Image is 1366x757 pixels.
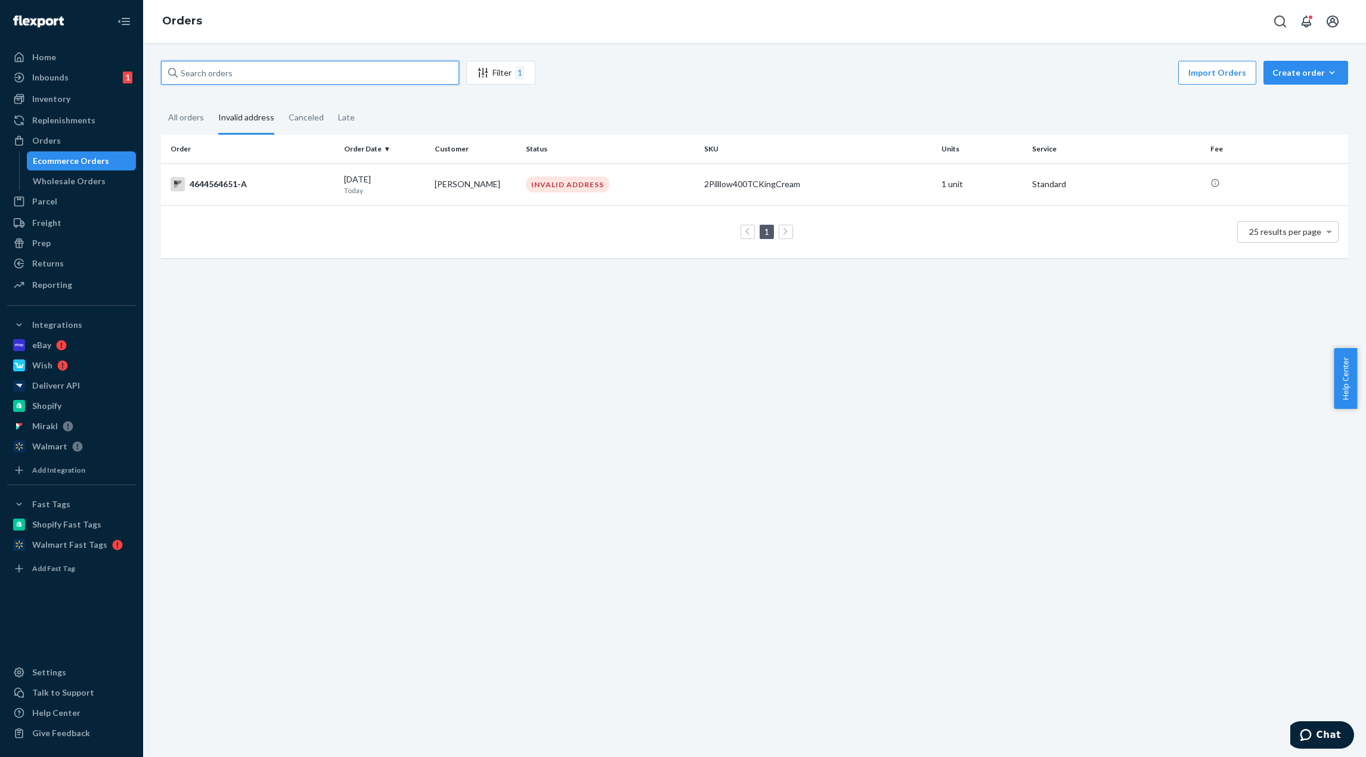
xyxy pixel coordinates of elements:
[1178,61,1256,85] button: Import Orders
[153,4,212,39] ol: breadcrumbs
[1263,61,1348,85] button: Create order
[515,66,525,80] div: 1
[32,563,75,573] div: Add Fast Tag
[1249,227,1321,237] span: 25 results per page
[1321,10,1345,33] button: Open account menu
[27,172,137,191] a: Wholesale Orders
[32,440,67,452] div: Walmart
[704,178,932,190] div: 2Pilllow400TCKingCream
[7,254,136,273] a: Returns
[32,339,51,351] div: eBay
[1334,348,1357,409] button: Help Center
[7,535,136,554] a: Walmart Fast Tags
[32,465,85,475] div: Add Integration
[7,724,136,743] button: Give Feedback
[33,155,109,167] div: Ecommerce Orders
[32,519,101,530] div: Shopify Fast Tags
[32,237,51,249] div: Prep
[32,380,80,392] div: Deliverr API
[762,227,772,237] a: Page 1 is your current page
[33,175,106,187] div: Wholesale Orders
[7,515,136,534] a: Shopify Fast Tags
[7,111,136,130] a: Replenishments
[1027,135,1206,163] th: Service
[123,72,132,83] div: 1
[7,495,136,514] button: Fast Tags
[13,15,64,27] img: Flexport logo
[32,93,70,105] div: Inventory
[1272,67,1339,79] div: Create order
[937,135,1028,163] th: Units
[32,666,66,678] div: Settings
[7,192,136,211] a: Parcel
[466,61,535,85] button: Filter
[1206,135,1348,163] th: Fee
[32,257,64,269] div: Returns
[32,687,94,699] div: Talk to Support
[32,319,82,331] div: Integrations
[112,10,136,33] button: Close Navigation
[467,66,535,80] div: Filter
[7,559,136,578] a: Add Fast Tag
[7,376,136,395] a: Deliverr API
[32,196,57,207] div: Parcel
[7,683,136,702] button: Talk to Support
[162,14,202,27] a: Orders
[344,173,426,196] div: [DATE]
[7,663,136,682] a: Settings
[289,102,324,133] div: Canceled
[32,114,95,126] div: Replenishments
[7,89,136,108] a: Inventory
[32,539,107,551] div: Walmart Fast Tags
[7,275,136,294] a: Reporting
[339,135,430,163] th: Order Date
[7,68,136,87] a: Inbounds1
[7,336,136,355] a: eBay
[32,498,70,510] div: Fast Tags
[521,135,699,163] th: Status
[7,417,136,436] a: Mirakl
[338,102,355,133] div: Late
[161,135,339,163] th: Order
[171,177,334,191] div: 4644564651-A
[7,461,136,480] a: Add Integration
[218,102,274,135] div: Invalid address
[32,400,61,412] div: Shopify
[7,315,136,334] button: Integrations
[7,234,136,253] a: Prep
[32,135,61,147] div: Orders
[7,703,136,722] a: Help Center
[7,48,136,67] a: Home
[32,51,56,63] div: Home
[526,176,609,193] div: INVALID ADDRESS
[937,163,1028,205] td: 1 unit
[32,279,72,291] div: Reporting
[161,61,459,85] input: Search orders
[7,396,136,415] a: Shopify
[699,135,937,163] th: SKU
[7,356,136,375] a: Wish
[7,131,136,150] a: Orders
[1290,721,1354,751] iframe: Opens a widget where you can chat to one of our agents
[27,151,137,170] a: Ecommerce Orders
[32,420,58,432] div: Mirakl
[32,727,90,739] div: Give Feedback
[435,144,516,154] div: Customer
[32,217,61,229] div: Freight
[32,359,52,371] div: Wish
[32,72,69,83] div: Inbounds
[32,707,80,719] div: Help Center
[1294,10,1318,33] button: Open notifications
[7,213,136,232] a: Freight
[344,185,426,196] p: Today
[1032,178,1201,190] p: Standard
[7,437,136,456] a: Walmart
[168,102,204,133] div: All orders
[430,163,521,205] td: [PERSON_NAME]
[1268,10,1292,33] button: Open Search Box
